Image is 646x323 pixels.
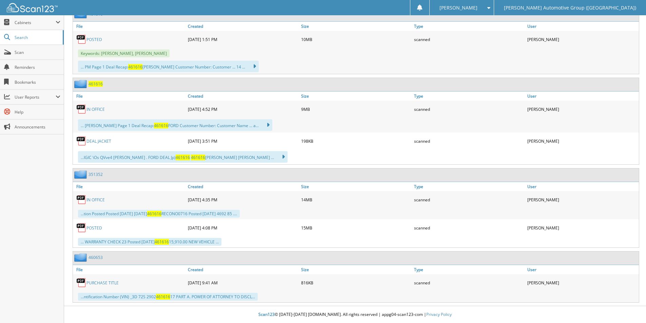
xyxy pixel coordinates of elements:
span: Cabinets [15,20,56,25]
span: Bookmarks [15,79,60,85]
div: [DATE] 4:35 PM [186,193,299,206]
span: Help [15,109,60,115]
a: Type [412,92,526,101]
span: Scan123 [258,311,275,317]
div: scanned [412,221,526,235]
div: [PERSON_NAME] [526,102,639,116]
a: User [526,182,639,191]
div: [DATE] 4:52 PM [186,102,299,116]
a: Type [412,265,526,274]
img: folder2.png [74,80,89,88]
div: 14MB [299,193,413,206]
img: folder2.png [74,253,89,262]
a: Privacy Policy [426,311,452,317]
div: scanned [412,193,526,206]
a: 460653 [89,255,103,260]
a: Size [299,182,413,191]
span: [PERSON_NAME] Automotive Group ([GEOGRAPHIC_DATA]) [504,6,636,10]
div: [DATE] 1:51 PM [186,33,299,46]
iframe: Chat Widget [612,290,646,323]
a: File [73,92,186,101]
a: Type [412,182,526,191]
a: IN OFFICE [86,106,105,112]
img: PDF.png [76,278,86,288]
span: Scan [15,49,60,55]
a: File [73,265,186,274]
a: POSTED [86,225,102,231]
div: ...tion Posted Posted [DATE] [DATE] RECONO0716 Posted [DATE] 4692 85 .... [78,210,240,218]
a: File [73,182,186,191]
div: [PERSON_NAME] [526,134,639,148]
a: Created [186,182,299,191]
div: ...IGIC \Os QVve4 [PERSON_NAME] . FORD DEAL Jp) [PERSON_NAME] [PERSON_NAME] ... [78,151,288,163]
span: 461616 [191,155,205,160]
a: Created [186,92,299,101]
div: 198KB [299,134,413,148]
a: File [73,22,186,31]
div: © [DATE]-[DATE] [DOMAIN_NAME]. All rights reserved | appg04-scan123-com | [64,306,646,323]
div: [DATE] 3:51 PM [186,134,299,148]
img: scan123-logo-white.svg [7,3,58,12]
a: Size [299,22,413,31]
div: scanned [412,33,526,46]
a: POSTED [86,37,102,42]
span: 461616 [147,211,161,217]
span: Keywords: [PERSON_NAME], [PERSON_NAME] [78,49,170,57]
a: IN OFFICE [86,197,105,203]
a: DEAL JACKET [86,138,111,144]
span: Reminders [15,64,60,70]
img: folder2.png [74,170,89,179]
a: Created [186,22,299,31]
a: User [526,265,639,274]
img: PDF.png [76,104,86,114]
span: Announcements [15,124,60,130]
div: ... PM Page 1 Deal Recap: [PERSON_NAME] Customer Number: Customer ... 14 ... [78,61,259,72]
span: User Reports [15,94,56,100]
a: Created [186,265,299,274]
a: Size [299,265,413,274]
a: User [526,22,639,31]
div: scanned [412,134,526,148]
div: 816KB [299,276,413,289]
div: [DATE] 4:08 PM [186,221,299,235]
a: User [526,92,639,101]
img: PDF.png [76,34,86,44]
div: [DATE] 9:41 AM [186,276,299,289]
div: ... WARRANTY CHECK 23 Posted [DATE] 15,910.00 NEW VEHICLE ... [78,238,221,246]
div: [PERSON_NAME] [526,33,639,46]
a: Size [299,92,413,101]
div: [PERSON_NAME] [526,221,639,235]
div: scanned [412,276,526,289]
div: [PERSON_NAME] [526,276,639,289]
a: 461616 [89,81,103,87]
span: 461616 [128,64,142,70]
img: PDF.png [76,195,86,205]
span: Search [15,35,59,40]
span: 461616 [156,294,170,300]
img: PDF.png [76,223,86,233]
a: PURCHASE TITLE [86,280,119,286]
div: ... [PERSON_NAME] Page 1 Deal Recap: FORD Customer Number: Customer Name ... a... [78,119,272,131]
span: [PERSON_NAME] [439,6,477,10]
div: [PERSON_NAME] [526,193,639,206]
span: 461616 [176,155,190,160]
div: scanned [412,102,526,116]
div: ...ntification Number (VIN) _3D 72S 2902 17 PART A. POWER OF ATTORNEY TO DISCL... [78,293,258,301]
div: 9MB [299,102,413,116]
div: 10MB [299,33,413,46]
a: Type [412,22,526,31]
span: 461616 [154,123,168,128]
div: 15MB [299,221,413,235]
a: 351352 [89,171,103,177]
img: PDF.png [76,136,86,146]
span: 461616 [155,239,169,245]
